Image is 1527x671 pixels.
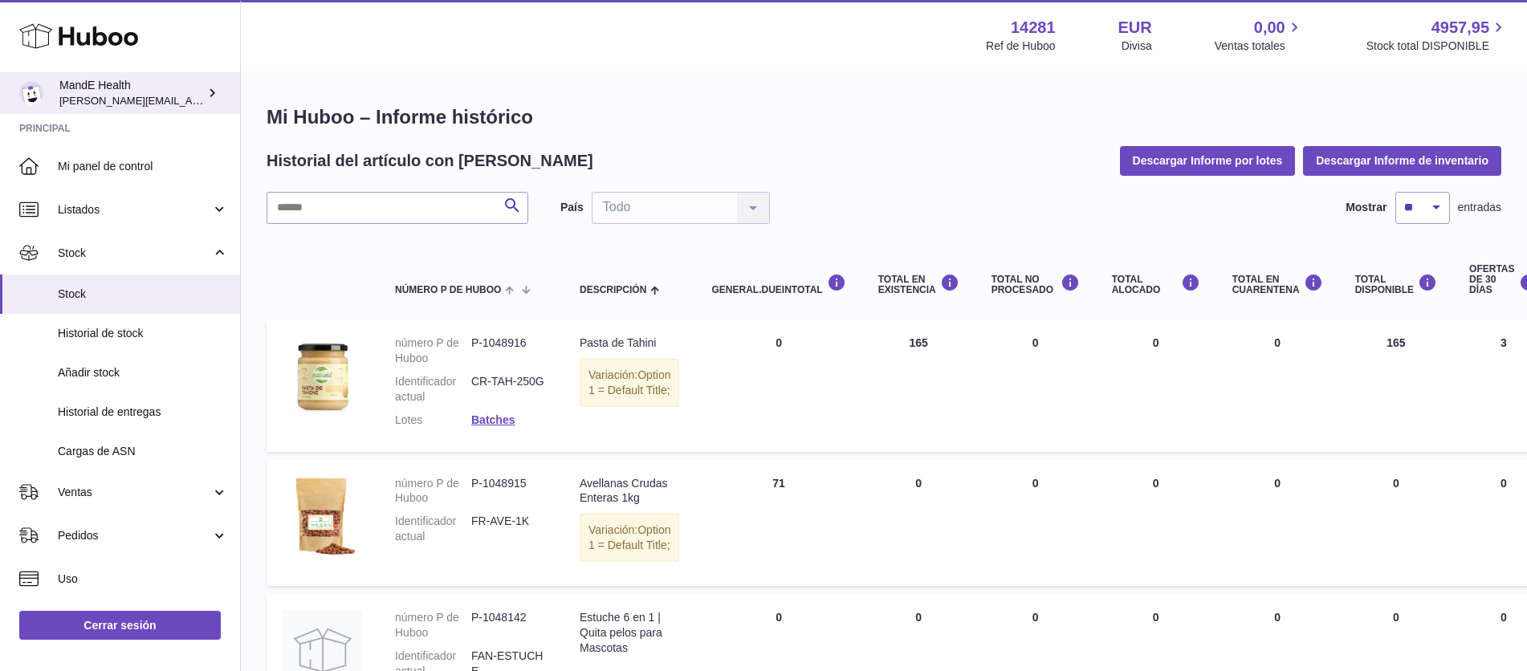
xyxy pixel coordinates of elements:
[1458,200,1501,215] span: entradas
[58,326,228,341] span: Historial de stock
[1118,17,1152,39] strong: EUR
[395,374,471,405] dt: Identificador actual
[1112,274,1200,295] div: Total ALOCADO
[395,413,471,428] dt: Lotes
[58,365,228,380] span: Añadir stock
[283,476,363,556] img: product image
[58,405,228,420] span: Historial de entregas
[395,610,471,640] dt: número P de Huboo
[471,374,548,405] dd: CR-TAH-250G
[1096,319,1216,451] td: 0
[19,81,43,105] img: luis.mendieta@mandehealth.com
[58,444,228,459] span: Cargas de ASN
[975,319,1096,451] td: 0
[580,359,679,407] div: Variación:
[58,528,211,543] span: Pedidos
[580,335,679,351] div: Pasta de Tahini
[1096,460,1216,587] td: 0
[1339,319,1453,451] td: 165
[1122,39,1152,54] div: Divisa
[58,159,228,174] span: Mi panel de control
[395,476,471,506] dt: número P de Huboo
[59,78,204,108] div: MandE Health
[1366,39,1508,54] span: Stock total DISPONIBLE
[58,485,211,500] span: Ventas
[975,460,1096,587] td: 0
[862,460,975,587] td: 0
[1215,39,1304,54] span: Ventas totales
[1431,17,1489,39] span: 4957,95
[59,94,408,107] span: [PERSON_NAME][EMAIL_ADDRESS][PERSON_NAME][DOMAIN_NAME]
[58,202,211,218] span: Listados
[1011,17,1056,39] strong: 14281
[878,274,959,295] div: Total en EXISTENCIA
[695,319,861,451] td: 0
[471,610,548,640] dd: P-1048142
[395,285,501,295] span: número P de Huboo
[283,335,363,416] img: product image
[58,246,211,261] span: Stock
[862,319,975,451] td: 165
[1254,17,1285,39] span: 0,00
[580,285,646,295] span: Descripción
[1339,460,1453,587] td: 0
[58,571,228,587] span: Uso
[471,413,515,426] a: Batches
[1215,17,1304,54] a: 0,00 Ventas totales
[471,335,548,366] dd: P-1048916
[1355,274,1437,295] div: Total DISPONIBLE
[588,368,670,396] span: Option 1 = Default Title;
[19,611,221,640] a: Cerrar sesión
[580,610,679,656] div: Estuche 6 en 1 | Quita pelos para Mascotas
[580,476,679,506] div: Avellanas Crudas Enteras 1kg
[471,476,548,506] dd: P-1048915
[1232,274,1323,295] div: Total en CUARENTENA
[1366,17,1508,54] a: 4957,95 Stock total DISPONIBLE
[986,39,1055,54] div: Ref de Huboo
[1303,146,1501,175] button: Descargar Informe de inventario
[695,460,861,587] td: 71
[58,287,228,302] span: Stock
[267,150,593,172] h2: Historial del artículo con [PERSON_NAME]
[1274,336,1281,349] span: 0
[711,274,845,295] div: general.dueInTotal
[1274,477,1281,490] span: 0
[992,274,1080,295] div: Total NO PROCESADO
[471,514,548,544] dd: FR-AVE-1K
[1346,200,1387,215] label: Mostrar
[1274,611,1281,624] span: 0
[395,514,471,544] dt: Identificador actual
[560,200,584,215] label: País
[1120,146,1296,175] button: Descargar Informe por lotes
[580,514,679,562] div: Variación:
[395,335,471,366] dt: número P de Huboo
[267,104,1501,130] h1: Mi Huboo – Informe histórico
